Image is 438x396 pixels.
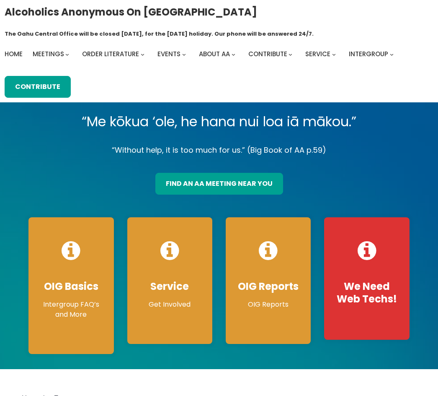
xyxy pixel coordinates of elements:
[305,48,330,60] a: Service
[5,48,397,60] nav: Intergroup
[157,48,180,60] a: Events
[182,52,186,56] button: Events submenu
[33,48,64,60] a: Meetings
[390,52,394,56] button: Intergroup submenu
[22,110,416,133] p: “Me kōkua ‘ole, he hana nui loa iā mākou.”
[157,49,180,58] span: Events
[37,300,105,320] p: Intergroup FAQ’s and More
[199,49,230,58] span: About AA
[234,300,302,310] p: OIG Reports
[5,76,71,98] a: Contribute
[199,48,230,60] a: About AA
[332,280,401,305] h4: We Need Web Techs!
[349,49,388,58] span: Intergroup
[5,3,257,21] a: Alcoholics Anonymous on [GEOGRAPHIC_DATA]
[33,49,64,58] span: Meetings
[248,49,287,58] span: Contribute
[5,49,23,58] span: Home
[136,300,204,310] p: Get Involved
[289,52,292,56] button: Contribute submenu
[37,280,105,293] h4: OIG Basics
[349,48,388,60] a: Intergroup
[248,48,287,60] a: Contribute
[136,280,204,293] h4: Service
[332,52,336,56] button: Service submenu
[22,143,416,157] p: “Without help, it is too much for us.” (Big Book of AA p.59)
[82,49,139,58] span: Order Literature
[65,52,69,56] button: Meetings submenu
[141,52,144,56] button: Order Literature submenu
[155,173,283,195] a: find an aa meeting near you
[5,48,23,60] a: Home
[234,280,302,293] h4: OIG Reports
[305,49,330,58] span: Service
[5,30,314,38] h1: The Oahu Central Office will be closed [DATE], for the [DATE] holiday. Our phone will be answered...
[232,52,235,56] button: About AA submenu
